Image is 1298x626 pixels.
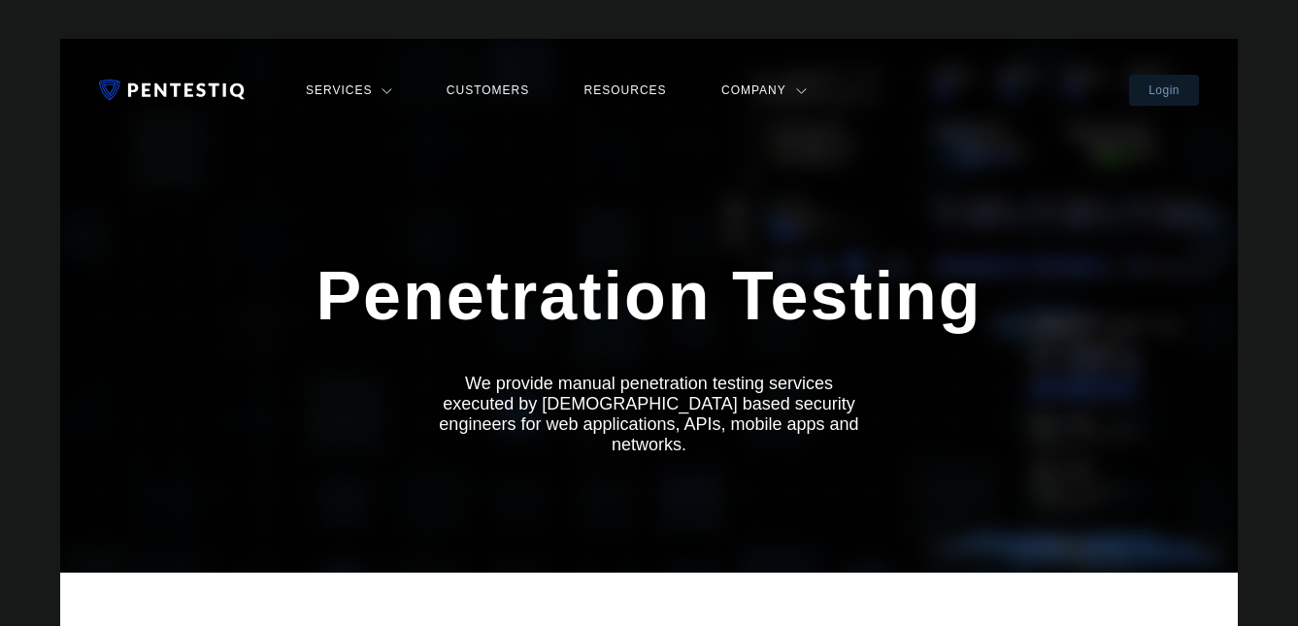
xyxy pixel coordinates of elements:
a: Customers [441,78,535,103]
a: Login [1129,75,1199,106]
h1: Penetration Testing [99,257,1199,335]
a: Company [716,78,812,103]
a: Services [300,78,397,103]
h2: We provide manual penetration testing services executed by [DEMOGRAPHIC_DATA] based security engi... [433,374,865,484]
a: Resources [579,78,673,103]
